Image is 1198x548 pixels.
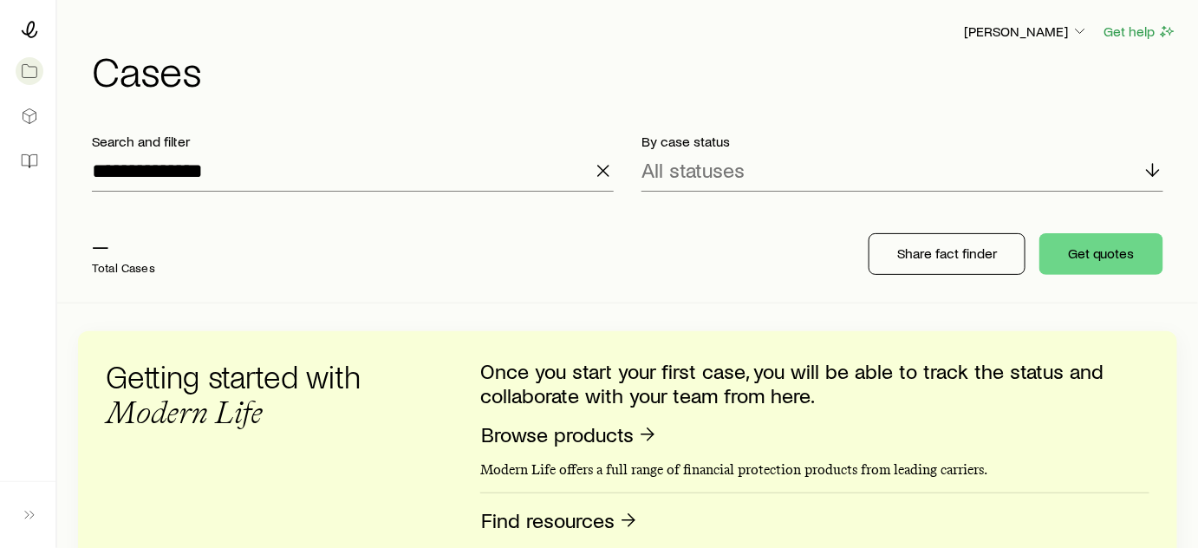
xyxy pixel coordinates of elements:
p: By case status [641,133,1163,150]
a: Find resources [480,507,640,534]
a: Browse products [480,421,659,448]
h1: Cases [92,49,1177,91]
p: All statuses [641,158,745,182]
h3: Getting started with [106,359,383,430]
button: Share fact finder [869,233,1025,275]
p: — [92,233,155,258]
button: Get quotes [1039,233,1163,275]
p: Modern Life offers a full range of financial protection products from leading carriers. [480,461,1149,479]
button: Get help [1104,22,1177,42]
p: Search and filter [92,133,614,150]
p: Once you start your first case, you will be able to track the status and collaborate with your te... [480,359,1149,408]
p: [PERSON_NAME] [964,23,1089,40]
p: Total Cases [92,261,155,275]
span: Modern Life [106,394,263,431]
button: [PERSON_NAME] [963,22,1090,42]
p: Share fact finder [897,245,997,262]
